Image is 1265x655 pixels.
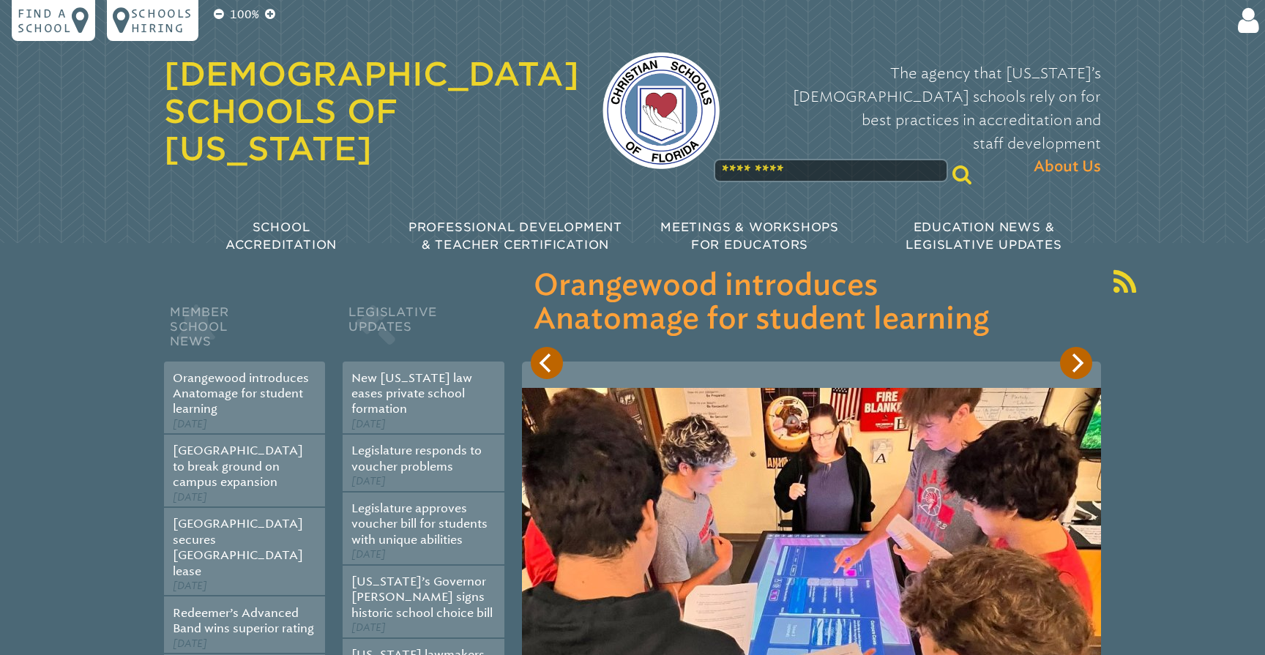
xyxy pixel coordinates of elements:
span: [DATE] [351,621,386,634]
p: The agency that [US_STATE]’s [DEMOGRAPHIC_DATA] schools rely on for best practices in accreditati... [743,61,1101,179]
button: Previous [531,347,563,379]
span: School Accreditation [225,220,337,252]
p: 100% [227,6,262,23]
a: Legislature responds to voucher problems [351,443,482,473]
span: [DATE] [351,548,386,561]
p: Find a school [18,6,72,35]
a: Orangewood introduces Anatomage for student learning [173,371,309,416]
a: [US_STATE]’s Governor [PERSON_NAME] signs historic school choice bill [351,574,493,620]
button: Next [1060,347,1092,379]
a: [DEMOGRAPHIC_DATA] Schools of [US_STATE] [164,55,579,168]
span: [DATE] [173,491,207,504]
span: Education News & Legislative Updates [906,220,1061,252]
span: Professional Development & Teacher Certification [408,220,622,252]
span: [DATE] [173,580,207,592]
span: Meetings & Workshops for Educators [660,220,839,252]
a: Legislature approves voucher bill for students with unique abilities [351,501,488,547]
span: [DATE] [173,418,207,430]
p: Schools Hiring [131,6,193,35]
h2: Legislative Updates [343,302,504,362]
img: csf-logo-web-colors.png [602,52,720,169]
span: About Us [1034,155,1101,179]
h3: Orangewood introduces Anatomage for student learning [534,269,1089,337]
span: [DATE] [351,475,386,487]
a: New [US_STATE] law eases private school formation [351,371,472,416]
span: [DATE] [351,418,386,430]
a: Redeemer’s Advanced Band wins superior rating [173,606,314,635]
a: [GEOGRAPHIC_DATA] secures [GEOGRAPHIC_DATA] lease [173,517,303,577]
a: [GEOGRAPHIC_DATA] to break ground on campus expansion [173,443,303,489]
span: [DATE] [173,637,207,650]
h2: Member School News [164,302,325,362]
